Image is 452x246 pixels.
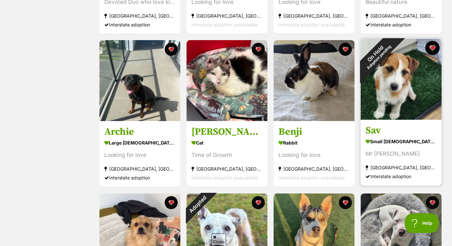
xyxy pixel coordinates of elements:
[274,40,354,121] img: Benji
[339,43,352,56] button: favourite
[366,137,437,146] div: small [DEMOGRAPHIC_DATA] Dog
[191,22,258,27] span: Interstate adoption unavailable
[191,151,263,160] div: Time of Growth
[191,165,263,174] div: [GEOGRAPHIC_DATA], [GEOGRAPHIC_DATA]
[366,172,437,181] div: Interstate adoption
[191,138,263,148] div: Cat
[165,196,178,209] button: favourite
[104,20,175,29] div: Interstate adoption
[274,121,354,187] a: Benji Rabbit Looking for love [GEOGRAPHIC_DATA], [GEOGRAPHIC_DATA] Interstate adoption unavailabl...
[99,121,180,187] a: Archie large [DEMOGRAPHIC_DATA] Dog Looking for love [GEOGRAPHIC_DATA], [GEOGRAPHIC_DATA] Interst...
[165,43,178,56] button: favourite
[279,126,350,138] h3: Benji
[191,11,263,20] div: [GEOGRAPHIC_DATA], [GEOGRAPHIC_DATA]
[361,115,442,121] a: On HoldAdoption pending
[178,185,217,224] div: Adopted
[279,138,350,148] div: Rabbit
[279,11,350,20] div: [GEOGRAPHIC_DATA], [GEOGRAPHIC_DATA]
[366,125,437,137] h3: Sav
[366,163,437,172] div: [GEOGRAPHIC_DATA], [GEOGRAPHIC_DATA]
[366,20,437,29] div: Interstate adoption
[191,126,263,138] h3: [PERSON_NAME]
[279,151,350,160] div: Looking for love
[366,150,437,159] div: Mr [PERSON_NAME]
[361,39,442,120] img: Sav
[279,165,350,174] div: [GEOGRAPHIC_DATA], [GEOGRAPHIC_DATA]
[279,22,345,27] span: Interstate adoption unavailable
[104,126,175,138] h3: Archie
[339,196,352,209] button: favourite
[104,165,175,174] div: [GEOGRAPHIC_DATA], [GEOGRAPHIC_DATA]
[426,196,439,209] button: favourite
[366,44,392,70] span: Adoption pending
[361,120,442,186] a: Sav small [DEMOGRAPHIC_DATA] Dog Mr [PERSON_NAME] [GEOGRAPHIC_DATA], [GEOGRAPHIC_DATA] Interstate...
[104,11,175,20] div: [GEOGRAPHIC_DATA], [GEOGRAPHIC_DATA]
[425,41,440,55] button: favourite
[348,26,405,84] div: On Hold
[104,174,175,182] div: Interstate adoption
[405,213,439,233] iframe: Help Scout Beacon - Open
[366,11,437,20] div: [GEOGRAPHIC_DATA], [GEOGRAPHIC_DATA]
[191,175,258,181] span: Interstate adoption unavailable
[99,40,180,121] img: Archie
[252,196,265,209] button: favourite
[252,43,265,56] button: favourite
[279,175,345,181] span: Interstate adoption unavailable
[104,138,175,148] div: large [DEMOGRAPHIC_DATA] Dog
[104,151,175,160] div: Looking for love
[187,40,267,121] img: Zayd
[187,121,267,187] a: [PERSON_NAME] Cat Time of Growth [GEOGRAPHIC_DATA], [GEOGRAPHIC_DATA] Interstate adoption unavail...
[212,234,226,245] span: Close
